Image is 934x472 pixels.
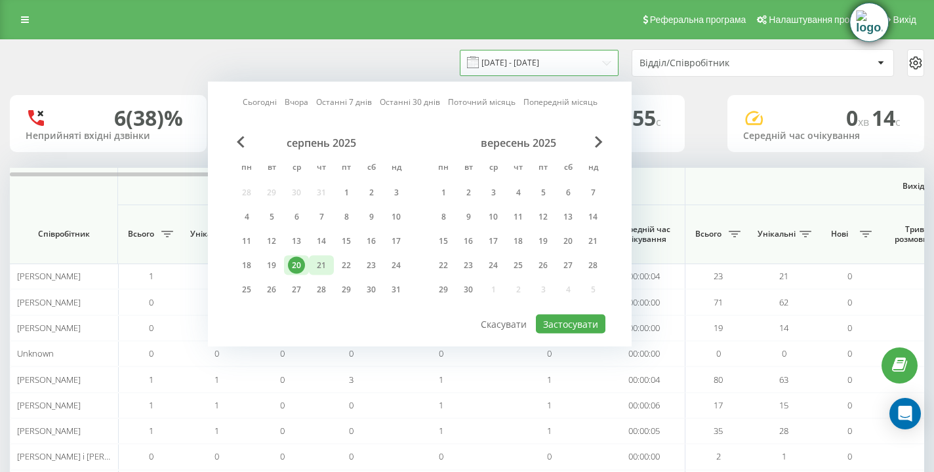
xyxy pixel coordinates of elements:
span: 17 [714,399,723,411]
div: 2 [363,184,380,201]
span: 0 [439,450,443,462]
a: Попередній місяць [523,96,598,108]
div: 14 [584,208,601,226]
div: 21 [584,233,601,250]
td: 00:00:00 [603,315,685,341]
div: 6 [559,184,577,201]
div: 22 [435,257,452,274]
div: нд 31 серп 2025 р. [384,280,409,300]
div: пн 8 вер 2025 р. [431,207,456,227]
abbr: понеділок [237,159,256,178]
span: 1 [214,399,219,411]
div: 11 [238,233,255,250]
div: вт 12 серп 2025 р. [259,231,284,251]
td: 00:00:00 [603,444,685,469]
div: чт 21 серп 2025 р. [309,256,334,275]
span: 1 [439,425,443,437]
span: 0 [847,399,852,411]
div: нд 3 серп 2025 р. [384,183,409,203]
div: вересень 2025 [431,136,605,149]
span: Unknown [17,347,54,359]
span: 0 [349,450,354,462]
div: вт 26 серп 2025 р. [259,280,284,300]
img: Timeline extension [856,10,882,34]
span: 0 [149,347,153,359]
span: 0 [439,347,443,359]
abbr: середа [483,159,503,178]
div: 9 [363,208,380,226]
span: 1 [439,399,443,411]
div: 15 [435,233,452,250]
div: 13 [559,208,577,226]
span: 1 [547,399,552,411]
div: 8 [338,208,355,226]
div: ср 27 серп 2025 р. [284,280,309,300]
div: сб 23 серп 2025 р. [359,256,384,275]
div: 19 [535,233,552,250]
span: Налаштування профілю [769,14,871,25]
div: 2 [460,184,477,201]
div: нд 14 вер 2025 р. [580,207,605,227]
span: Унікальні [190,229,228,239]
span: 0 [280,399,285,411]
span: 1 [149,374,153,385]
div: пт 1 серп 2025 р. [334,183,359,203]
div: 16 [460,233,477,250]
abbr: неділя [386,159,406,178]
div: пт 12 вер 2025 р. [531,207,556,227]
div: ср 13 серп 2025 р. [284,231,309,251]
div: 29 [435,281,452,298]
span: 0 [280,450,285,462]
div: 17 [485,233,502,250]
span: 14 [872,104,901,132]
span: 14 [779,322,788,334]
div: 12 [535,208,552,226]
span: 0 [847,322,852,334]
div: пт 26 вер 2025 р. [531,256,556,275]
div: 29 [338,281,355,298]
div: 16 [363,233,380,250]
div: 20 [559,233,577,250]
div: чт 25 вер 2025 р. [506,256,531,275]
span: 1 [214,425,219,437]
span: 35 [714,425,723,437]
div: пн 29 вер 2025 р. [431,280,456,300]
div: 18 [238,257,255,274]
span: [PERSON_NAME] [17,270,81,282]
div: Середній час очікування [743,130,908,142]
div: серпень 2025 [234,136,409,149]
div: пт 5 вер 2025 р. [531,183,556,203]
div: чт 14 серп 2025 р. [309,231,334,251]
div: сб 13 вер 2025 р. [556,207,580,227]
div: вт 2 вер 2025 р. [456,183,481,203]
div: 24 [485,257,502,274]
abbr: четвер [312,159,331,178]
div: Open Intercom Messenger [889,398,921,429]
div: 24 [388,257,405,274]
span: 2 [716,450,721,462]
div: вт 23 вер 2025 р. [456,256,481,275]
span: 19 [714,322,723,334]
td: 00:00:05 [603,418,685,444]
span: 1 [547,374,552,385]
div: вт 19 серп 2025 р. [259,256,284,275]
div: 13 [288,233,305,250]
abbr: неділя [583,159,603,178]
span: Вихід [893,14,916,25]
span: 0 [847,374,852,385]
span: 0 [782,347,786,359]
span: 23 [714,270,723,282]
span: 71 [714,296,723,308]
span: [PERSON_NAME] [17,322,81,334]
div: чт 28 серп 2025 р. [309,280,334,300]
a: Останні 7 днів [316,96,372,108]
span: 0 [847,425,852,437]
div: 19 [263,257,280,274]
span: 80 [714,374,723,385]
span: 0 [214,347,219,359]
div: 26 [263,281,280,298]
div: нд 24 серп 2025 р. [384,256,409,275]
abbr: середа [287,159,306,178]
abbr: субота [558,159,578,178]
span: 15 [779,399,788,411]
